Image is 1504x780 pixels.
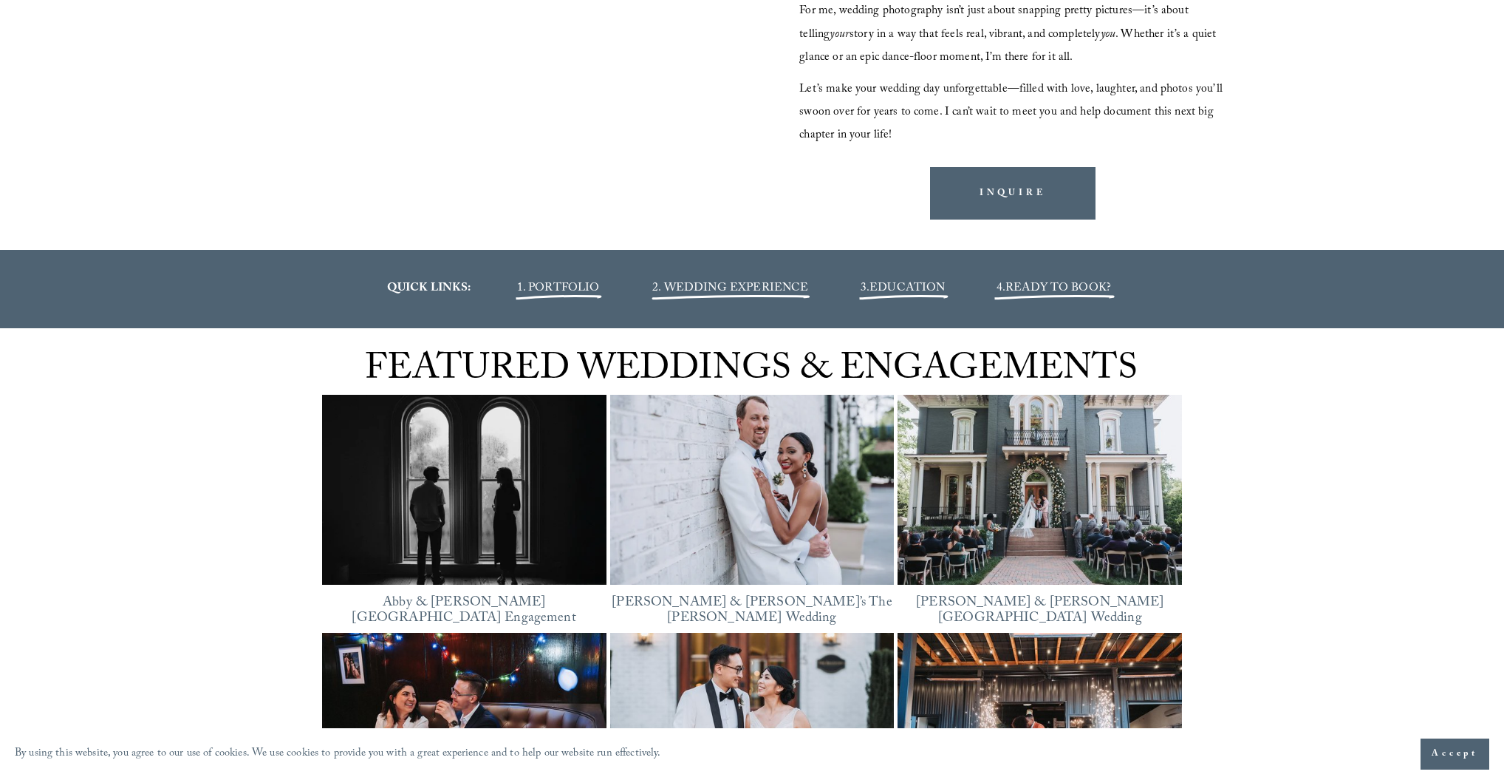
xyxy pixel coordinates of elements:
span: FEATURED WEDDINGS & ENGAGEMENTS [365,342,1138,403]
a: READY TO BOOK? [1005,279,1111,299]
strong: QUICK LINKS: [387,279,471,299]
img: Bella &amp; Mike’s The Maxwell Raleigh Wedding [610,383,895,597]
a: INQUIRE [930,167,1095,220]
a: 2. WEDDING EXPERIENCE [652,279,808,299]
a: 1. PORTFOLIO [517,279,600,299]
span: For me, wedding photography isn’t just about snapping pretty pictures—it’s about telling story in... [799,1,1219,67]
p: By using this website, you agree to our use of cookies. We use cookies to provide you with a grea... [15,744,661,765]
a: [PERSON_NAME] & [PERSON_NAME][GEOGRAPHIC_DATA] Wedding [916,592,1164,631]
a: Abby & [PERSON_NAME][GEOGRAPHIC_DATA] Engagement [352,592,575,631]
a: [PERSON_NAME] & [PERSON_NAME]’s The [PERSON_NAME] Wedding [612,592,892,631]
img: Abby &amp; Reed’s Heights House Hotel Engagement [322,383,606,597]
span: Accept [1432,747,1478,762]
img: Chantel &amp; James’ Heights House Hotel Wedding [898,395,1182,585]
em: your [830,25,850,45]
span: Let’s make your wedding day unforgettable—filled with love, laughter, and photos you’ll swoon ove... [799,80,1226,146]
span: 3. [861,279,946,299]
span: 4. [997,279,1005,299]
em: you [1101,25,1115,45]
a: Abby &amp; Reed’s Heights House Hotel Engagement [322,395,606,585]
button: Accept [1421,739,1489,770]
a: Bella &amp; Mike’s The Maxwell Raleigh Wedding [610,395,895,585]
a: EDUCATION [869,279,945,299]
